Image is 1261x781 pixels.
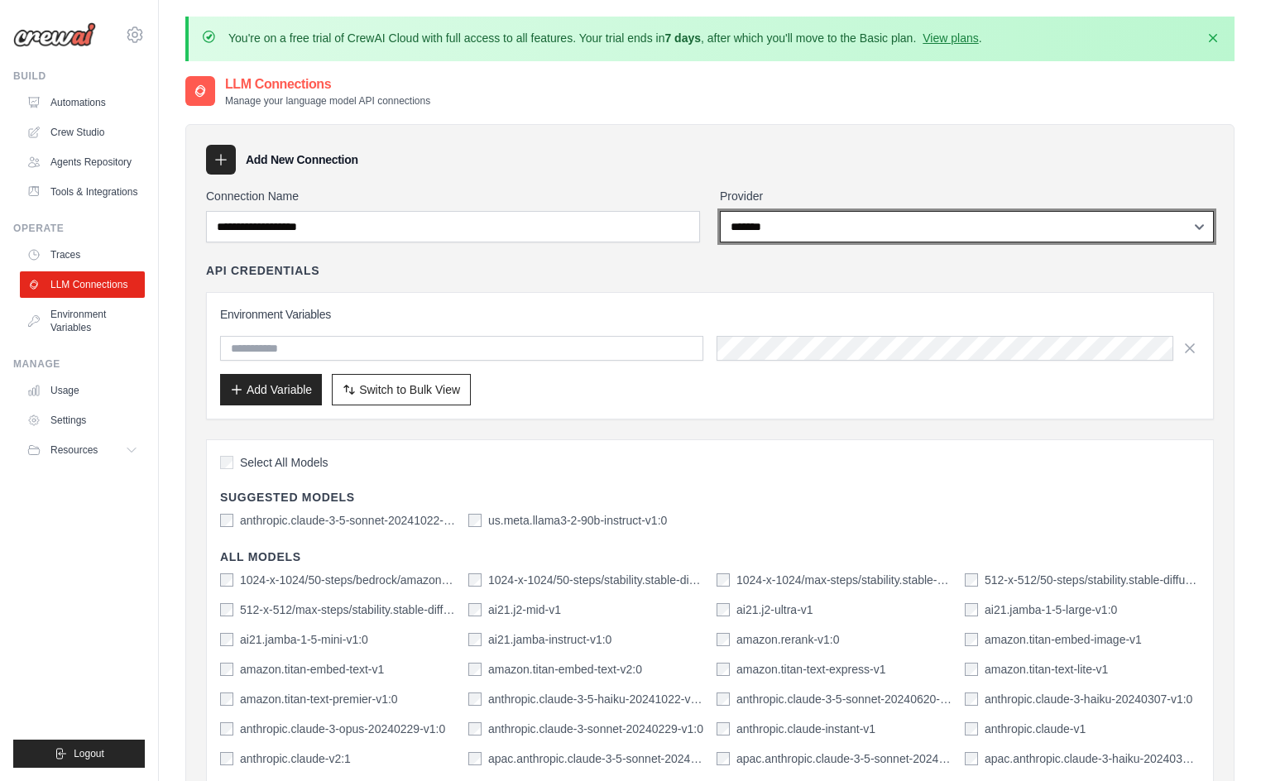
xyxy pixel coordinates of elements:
input: amazon.titan-embed-text-v1 [220,663,233,676]
a: Agents Repository [20,149,145,175]
img: Logo [13,22,96,47]
h3: Add New Connection [246,151,358,168]
a: LLM Connections [20,271,145,298]
button: Add Variable [220,374,322,405]
a: Automations [20,89,145,116]
a: View plans [923,31,978,45]
button: Resources [20,437,145,463]
h3: Environment Variables [220,306,1200,323]
a: Usage [20,377,145,404]
input: anthropic.claude-instant-v1 [717,722,730,735]
input: ai21.jamba-1-5-mini-v1:0 [220,633,233,646]
div: Operate [13,222,145,235]
h4: API Credentials [206,262,319,279]
input: ai21.jamba-1-5-large-v1:0 [965,603,978,616]
input: anthropic.claude-3-haiku-20240307-v1:0 [965,692,978,706]
label: ai21.j2-mid-v1 [488,601,561,618]
label: apac.anthropic.claude-3-5-sonnet-20240620-v1:0 [488,750,703,767]
input: anthropic.claude-3-sonnet-20240229-v1:0 [468,722,482,735]
label: apac.anthropic.claude-3-5-sonnet-20241022-v2:0 [736,750,952,767]
input: amazon.titan-embed-image-v1 [965,633,978,646]
input: amazon.titan-text-premier-v1:0 [220,692,233,706]
label: 1024-x-1024/50-steps/stability.stable-diffusion-xl-v1 [488,572,703,588]
button: Logout [13,740,145,768]
input: Select All Models [220,456,233,469]
input: 512-x-512/50-steps/stability.stable-diffusion-xl-v0 [965,573,978,587]
span: Resources [50,443,98,457]
input: amazon.titan-text-express-v1 [717,663,730,676]
input: 1024-x-1024/50-steps/bedrock/amazon.nova-canvas-v1:0 [220,573,233,587]
input: apac.anthropic.claude-3-haiku-20240307-v1:0 [965,752,978,765]
input: anthropic.claude-3-5-sonnet-20241022-v2:0 [220,514,233,527]
a: Environment Variables [20,301,145,341]
span: Select All Models [240,454,328,471]
input: anthropic.claude-3-5-sonnet-20240620-v1:0 [717,692,730,706]
input: 1024-x-1024/max-steps/stability.stable-diffusion-xl-v1 [717,573,730,587]
input: amazon.rerank-v1:0 [717,633,730,646]
input: anthropic.claude-3-opus-20240229-v1:0 [220,722,233,735]
label: anthropic.claude-instant-v1 [736,721,875,737]
strong: 7 days [664,31,701,45]
label: us.meta.llama3-2-90b-instruct-v1:0 [488,512,667,529]
p: You're on a free trial of CrewAI Cloud with full access to all features. Your trial ends in , aft... [228,30,982,46]
input: anthropic.claude-3-5-haiku-20241022-v1:0 [468,692,482,706]
label: anthropic.claude-3-opus-20240229-v1:0 [240,721,445,737]
label: ai21.jamba-1-5-mini-v1:0 [240,631,368,648]
label: anthropic.claude-v1 [985,721,1086,737]
input: 512-x-512/max-steps/stability.stable-diffusion-xl-v0 [220,603,233,616]
input: 1024-x-1024/50-steps/stability.stable-diffusion-xl-v1 [468,573,482,587]
h4: Suggested Models [220,489,1200,505]
label: 512-x-512/max-steps/stability.stable-diffusion-xl-v0 [240,601,455,618]
label: 512-x-512/50-steps/stability.stable-diffusion-xl-v0 [985,572,1200,588]
label: 1024-x-1024/max-steps/stability.stable-diffusion-xl-v1 [736,572,952,588]
h2: LLM Connections [225,74,430,94]
a: Crew Studio [20,119,145,146]
label: amazon.titan-embed-image-v1 [985,631,1142,648]
span: Switch to Bulk View [359,381,460,398]
label: ai21.jamba-1-5-large-v1:0 [985,601,1117,618]
p: Manage your language model API connections [225,94,430,108]
label: anthropic.claude-3-sonnet-20240229-v1:0 [488,721,703,737]
label: anthropic.claude-3-5-haiku-20241022-v1:0 [488,691,703,707]
div: Build [13,69,145,83]
label: 1024-x-1024/50-steps/bedrock/amazon.nova-canvas-v1:0 [240,572,455,588]
input: ai21.j2-mid-v1 [468,603,482,616]
input: anthropic.claude-v1 [965,722,978,735]
input: us.meta.llama3-2-90b-instruct-v1:0 [468,514,482,527]
label: amazon.titan-text-premier-v1:0 [240,691,398,707]
a: Settings [20,407,145,434]
label: anthropic.claude-v2:1 [240,750,351,767]
label: amazon.titan-embed-text-v2:0 [488,661,642,678]
label: amazon.rerank-v1:0 [736,631,840,648]
label: apac.anthropic.claude-3-haiku-20240307-v1:0 [985,750,1200,767]
a: Traces [20,242,145,268]
label: anthropic.claude-3-5-sonnet-20240620-v1:0 [736,691,952,707]
label: ai21.jamba-instruct-v1:0 [488,631,611,648]
button: Switch to Bulk View [332,374,471,405]
label: anthropic.claude-3-5-sonnet-20241022-v2:0 [240,512,455,529]
label: amazon.titan-text-lite-v1 [985,661,1108,678]
label: Connection Name [206,188,700,204]
label: Provider [720,188,1214,204]
input: anthropic.claude-v2:1 [220,752,233,765]
label: amazon.titan-text-express-v1 [736,661,886,678]
input: amazon.titan-text-lite-v1 [965,663,978,676]
label: ai21.j2-ultra-v1 [736,601,813,618]
input: ai21.jamba-instruct-v1:0 [468,633,482,646]
h4: All Models [220,549,1200,565]
label: amazon.titan-embed-text-v1 [240,661,384,678]
input: amazon.titan-embed-text-v2:0 [468,663,482,676]
span: Logout [74,747,104,760]
input: apac.anthropic.claude-3-5-sonnet-20241022-v2:0 [717,752,730,765]
input: ai21.j2-ultra-v1 [717,603,730,616]
div: Manage [13,357,145,371]
a: Tools & Integrations [20,179,145,205]
input: apac.anthropic.claude-3-5-sonnet-20240620-v1:0 [468,752,482,765]
label: anthropic.claude-3-haiku-20240307-v1:0 [985,691,1192,707]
